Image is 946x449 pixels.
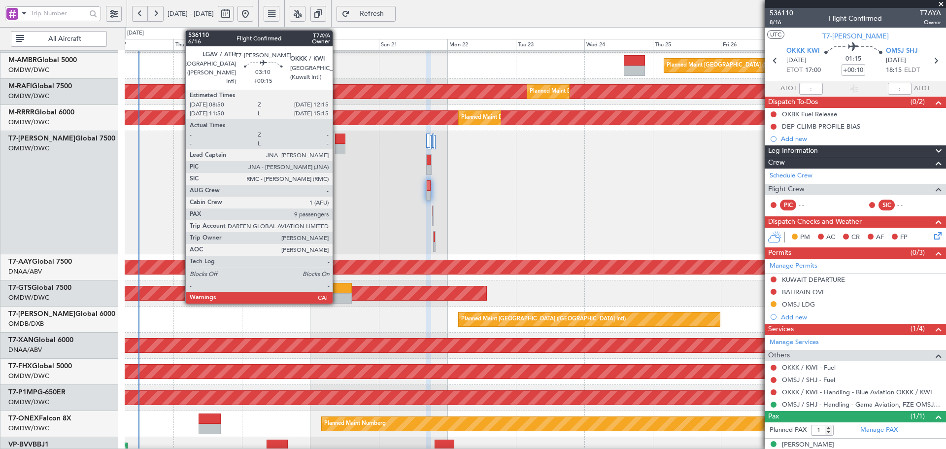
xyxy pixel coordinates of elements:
[653,39,721,51] div: Thu 25
[770,338,819,347] a: Manage Services
[584,39,653,51] div: Wed 24
[516,39,584,51] div: Tue 23
[8,311,115,317] a: T7-[PERSON_NAME]Global 6000
[8,258,32,265] span: T7-AAY
[786,66,803,75] span: ETOT
[768,184,805,195] span: Flight Crew
[886,66,902,75] span: 18:15
[8,267,42,276] a: DNAA/ABV
[782,388,932,396] a: OKKK / KWI - Handling - Blue Aviation OKKK / KWI
[8,293,49,302] a: OMDW/DWC
[799,83,823,95] input: --:--
[8,337,34,344] span: T7-XAN
[904,66,920,75] span: ELDT
[8,135,115,142] a: T7-[PERSON_NAME]Global 7500
[337,6,396,22] button: Refresh
[667,58,782,73] div: Planned Maint [GEOGRAPHIC_DATA] (Seletar)
[173,39,242,51] div: Thu 18
[782,110,837,118] div: OKBK Fuel Release
[829,13,882,24] div: Flight Confirmed
[8,415,39,422] span: T7-ONEX
[242,39,310,51] div: Fri 19
[768,411,779,422] span: Pax
[805,66,821,75] span: 17:00
[911,411,925,421] span: (1/1)
[8,424,49,433] a: OMDW/DWC
[786,56,807,66] span: [DATE]
[768,157,785,169] span: Crew
[768,145,818,157] span: Leg Information
[8,415,71,422] a: T7-ONEXFalcon 8X
[911,323,925,334] span: (1/4)
[310,39,379,51] div: Sat 20
[8,118,49,127] a: OMDW/DWC
[767,30,784,39] button: UTC
[8,109,34,116] span: M-RRRR
[782,288,825,296] div: BAHRAIN OVF
[8,284,32,291] span: T7-GTS
[768,216,862,228] span: Dispatch Checks and Weather
[447,39,516,51] div: Mon 22
[8,441,33,448] span: VP-BVV
[782,300,815,309] div: OMSJ LDG
[770,8,793,18] span: 536110
[8,92,49,101] a: OMDW/DWC
[8,398,49,407] a: OMDW/DWC
[826,233,835,242] span: AC
[11,31,107,47] button: All Aircraft
[782,122,860,131] div: DEP CLIMB PROFILE BIAS
[911,97,925,107] span: (0/2)
[782,400,941,409] a: OMSJ / SHJ - Handling - Gama Aviation, FZE OMSJ / SHJ
[920,8,941,18] span: T7AYA
[8,135,75,142] span: T7-[PERSON_NAME]
[127,29,144,37] div: [DATE]
[8,83,32,90] span: M-RAFI
[530,84,627,99] div: Planned Maint Dubai (Al Maktoum Intl)
[8,258,72,265] a: T7-AAYGlobal 7500
[721,39,789,51] div: Fri 26
[379,39,447,51] div: Sun 21
[8,284,71,291] a: T7-GTSGlobal 7500
[8,337,73,344] a: T7-XANGlobal 6000
[900,233,908,242] span: FP
[8,441,49,448] a: VP-BVVBBJ1
[8,345,42,354] a: DNAA/ABV
[770,171,812,181] a: Schedule Crew
[31,6,86,21] input: Trip Number
[461,312,626,327] div: Planned Maint [GEOGRAPHIC_DATA] ([GEOGRAPHIC_DATA] Intl)
[8,363,32,370] span: T7-FHX
[768,247,791,259] span: Permits
[886,56,906,66] span: [DATE]
[780,84,797,94] span: ATOT
[897,201,919,209] div: - -
[822,31,889,41] span: T7-[PERSON_NAME]
[780,200,796,210] div: PIC
[8,389,66,396] a: T7-P1MPG-650ER
[8,83,72,90] a: M-RAFIGlobal 7500
[851,233,860,242] span: CR
[770,425,807,435] label: Planned PAX
[768,350,790,361] span: Others
[8,57,37,64] span: M-AMBR
[845,54,861,64] span: 01:15
[768,97,818,108] span: Dispatch To-Dos
[781,135,941,143] div: Add new
[8,372,49,380] a: OMDW/DWC
[782,276,845,284] div: KUWAIT DEPARTURE
[8,109,74,116] a: M-RRRRGlobal 6000
[8,311,75,317] span: T7-[PERSON_NAME]
[8,57,77,64] a: M-AMBRGlobal 5000
[105,39,174,51] div: Wed 17
[8,66,49,74] a: OMDW/DWC
[876,233,884,242] span: AF
[8,319,44,328] a: OMDB/DXB
[324,416,386,431] div: Planned Maint Nurnberg
[781,313,941,321] div: Add new
[886,46,918,56] span: OMSJ SHJ
[8,389,37,396] span: T7-P1MP
[878,200,895,210] div: SIC
[911,247,925,258] span: (0/3)
[770,18,793,27] span: 8/16
[920,18,941,27] span: Owner
[860,425,898,435] a: Manage PAX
